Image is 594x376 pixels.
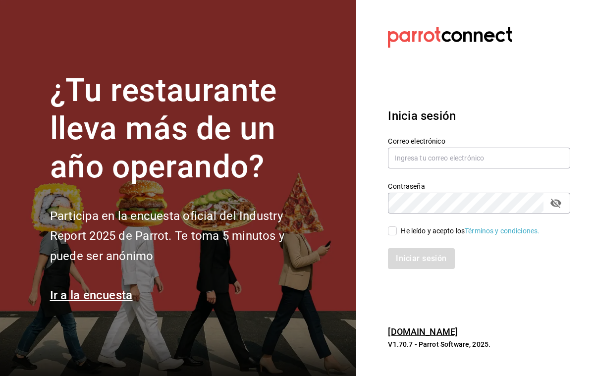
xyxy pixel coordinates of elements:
input: Ingresa tu correo electrónico [388,148,570,168]
h1: ¿Tu restaurante lleva más de un año operando? [50,72,318,186]
a: Ir a la encuesta [50,288,133,302]
label: Correo electrónico [388,138,570,145]
h2: Participa en la encuesta oficial del Industry Report 2025 de Parrot. Te toma 5 minutos y puede se... [50,206,318,267]
a: [DOMAIN_NAME] [388,326,458,337]
a: Términos y condiciones. [465,227,540,235]
p: V1.70.7 - Parrot Software, 2025. [388,339,570,349]
h3: Inicia sesión [388,107,570,125]
div: He leído y acepto los [401,226,540,236]
button: passwordField [547,195,564,212]
label: Contraseña [388,183,570,190]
